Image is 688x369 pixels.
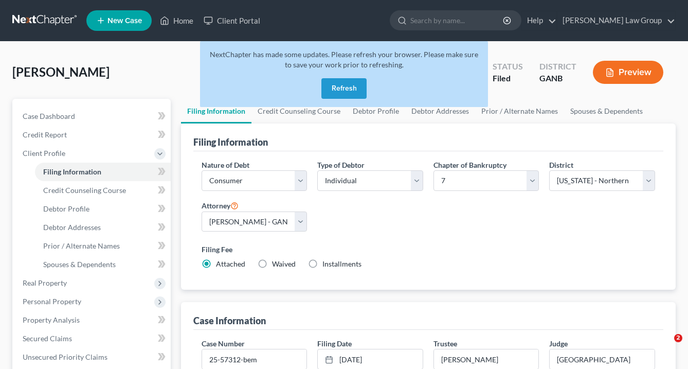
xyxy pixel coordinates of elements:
[23,149,65,157] span: Client Profile
[321,78,367,99] button: Refresh
[410,11,504,30] input: Search by name...
[593,61,663,84] button: Preview
[493,73,523,84] div: Filed
[181,99,251,124] a: Filing Information
[193,136,268,148] div: Filing Information
[14,329,171,348] a: Secured Claims
[43,167,101,176] span: Filing Information
[216,259,245,268] span: Attached
[193,314,266,327] div: Case Information
[107,17,142,25] span: New Case
[322,259,361,268] span: Installments
[14,348,171,366] a: Unsecured Priority Claims
[522,11,556,30] a: Help
[475,99,564,124] a: Prior / Alternate Names
[318,349,423,369] a: [DATE]
[43,186,126,195] span: Credit Counseling Course
[198,11,265,30] a: Client Portal
[35,181,171,200] a: Credit Counseling Course
[549,338,568,349] label: Judge
[653,334,678,359] iframe: Intercom live chat
[202,349,307,369] input: Enter case number...
[202,160,249,170] label: Nature of Debt
[317,338,352,349] label: Filing Date
[43,260,116,269] span: Spouses & Dependents
[43,223,101,232] span: Debtor Addresses
[23,297,81,306] span: Personal Property
[35,218,171,237] a: Debtor Addresses
[12,64,110,79] span: [PERSON_NAME]
[674,334,682,342] span: 2
[35,163,171,181] a: Filing Information
[155,11,198,30] a: Home
[550,349,655,369] input: --
[14,311,171,329] a: Property Analysis
[557,11,675,30] a: [PERSON_NAME] Law Group
[23,278,67,287] span: Real Property
[23,334,72,343] span: Secured Claims
[43,204,89,213] span: Debtor Profile
[23,130,67,139] span: Credit Report
[23,112,75,120] span: Case Dashboard
[539,73,576,84] div: GANB
[493,61,523,73] div: Status
[272,259,296,268] span: Waived
[317,160,365,170] label: Type of Debtor
[210,50,478,69] span: NextChapter has made some updates. Please refresh your browser. Please make sure to save your wor...
[433,338,457,349] label: Trustee
[14,107,171,126] a: Case Dashboard
[35,255,171,274] a: Spouses & Dependents
[23,315,80,324] span: Property Analysis
[539,61,576,73] div: District
[202,338,245,349] label: Case Number
[35,237,171,255] a: Prior / Alternate Names
[202,199,239,212] label: Attorney
[549,160,573,170] label: District
[43,241,120,250] span: Prior / Alternate Names
[564,99,649,124] a: Spouses & Dependents
[433,160,506,170] label: Chapter of Bankruptcy
[35,200,171,218] a: Debtor Profile
[14,126,171,144] a: Credit Report
[23,353,107,361] span: Unsecured Priority Claims
[202,244,656,255] label: Filing Fee
[434,349,539,369] input: --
